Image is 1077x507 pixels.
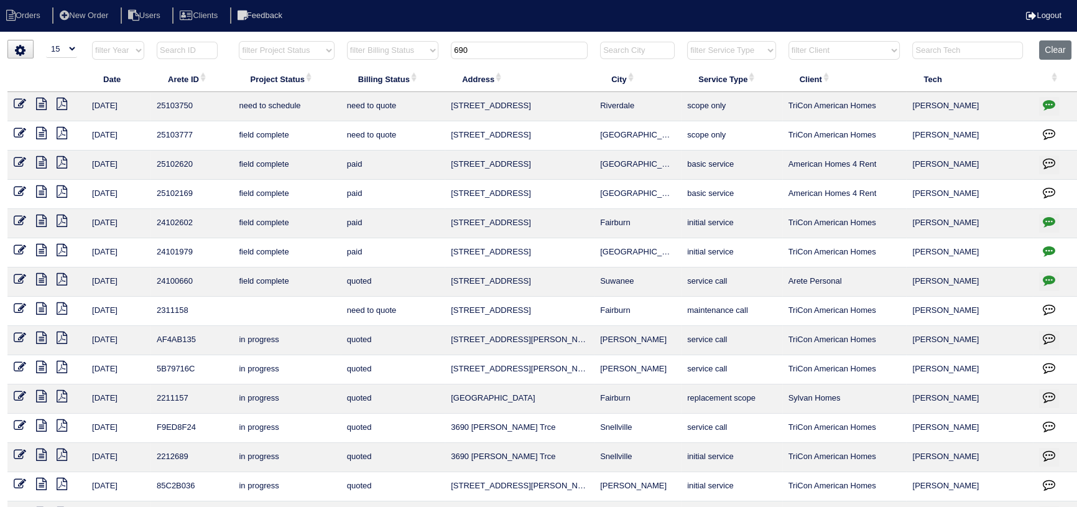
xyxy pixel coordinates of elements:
[341,326,445,355] td: quoted
[341,151,445,180] td: paid
[150,297,233,326] td: 2311158
[594,238,681,267] td: [GEOGRAPHIC_DATA]
[86,297,150,326] td: [DATE]
[1039,40,1071,60] button: Clear
[233,326,340,355] td: in progress
[445,384,594,414] td: [GEOGRAPHIC_DATA]
[681,66,782,92] th: Service Type: activate to sort column ascending
[121,11,170,20] a: Users
[341,297,445,326] td: need to quote
[445,267,594,297] td: [STREET_ADDRESS]
[681,151,782,180] td: basic service
[341,267,445,297] td: quoted
[594,326,681,355] td: [PERSON_NAME]
[782,443,907,472] td: TriCon American Homes
[230,7,292,24] li: Feedback
[86,472,150,501] td: [DATE]
[233,443,340,472] td: in progress
[341,472,445,501] td: quoted
[233,384,340,414] td: in progress
[906,414,1033,443] td: [PERSON_NAME]
[150,384,233,414] td: 2211157
[52,11,118,20] a: New Order
[445,326,594,355] td: [STREET_ADDRESS][PERSON_NAME]
[445,180,594,209] td: [STREET_ADDRESS]
[86,151,150,180] td: [DATE]
[233,238,340,267] td: field complete
[233,355,340,384] td: in progress
[150,414,233,443] td: F9ED8F24
[906,209,1033,238] td: [PERSON_NAME]
[906,443,1033,472] td: [PERSON_NAME]
[445,472,594,501] td: [STREET_ADDRESS][PERSON_NAME]
[86,414,150,443] td: [DATE]
[681,180,782,209] td: basic service
[912,42,1023,59] input: Search Tech
[150,326,233,355] td: AF4AB135
[782,66,907,92] th: Client: activate to sort column ascending
[594,66,681,92] th: City: activate to sort column ascending
[233,414,340,443] td: in progress
[906,66,1033,92] th: Tech
[150,267,233,297] td: 24100660
[594,267,681,297] td: Suwanee
[150,92,233,121] td: 25103750
[681,326,782,355] td: service call
[594,121,681,151] td: [GEOGRAPHIC_DATA]
[233,121,340,151] td: field complete
[594,472,681,501] td: [PERSON_NAME]
[233,151,340,180] td: field complete
[86,180,150,209] td: [DATE]
[86,443,150,472] td: [DATE]
[172,11,228,20] a: Clients
[906,384,1033,414] td: [PERSON_NAME]
[906,180,1033,209] td: [PERSON_NAME]
[445,355,594,384] td: [STREET_ADDRESS][PERSON_NAME]
[681,355,782,384] td: service call
[86,267,150,297] td: [DATE]
[445,92,594,121] td: [STREET_ADDRESS]
[233,209,340,238] td: field complete
[594,151,681,180] td: [GEOGRAPHIC_DATA]
[782,267,907,297] td: Arete Personal
[906,267,1033,297] td: [PERSON_NAME]
[782,180,907,209] td: American Homes 4 Rent
[233,66,340,92] th: Project Status: activate to sort column ascending
[594,297,681,326] td: Fairburn
[233,92,340,121] td: need to schedule
[86,66,150,92] th: Date
[445,209,594,238] td: [STREET_ADDRESS]
[681,121,782,151] td: scope only
[52,7,118,24] li: New Order
[906,472,1033,501] td: [PERSON_NAME]
[906,326,1033,355] td: [PERSON_NAME]
[150,66,233,92] th: Arete ID: activate to sort column ascending
[782,355,907,384] td: TriCon American Homes
[594,209,681,238] td: Fairburn
[86,326,150,355] td: [DATE]
[681,384,782,414] td: replacement scope
[681,92,782,121] td: scope only
[86,238,150,267] td: [DATE]
[341,92,445,121] td: need to quote
[341,384,445,414] td: quoted
[341,238,445,267] td: paid
[681,443,782,472] td: initial service
[451,42,588,59] input: Search Address
[341,209,445,238] td: paid
[150,121,233,151] td: 25103777
[906,297,1033,326] td: [PERSON_NAME]
[341,414,445,443] td: quoted
[782,238,907,267] td: TriCon American Homes
[594,92,681,121] td: Riverdale
[341,355,445,384] td: quoted
[86,209,150,238] td: [DATE]
[681,209,782,238] td: initial service
[594,414,681,443] td: Snellville
[782,209,907,238] td: TriCon American Homes
[594,384,681,414] td: Fairburn
[86,384,150,414] td: [DATE]
[906,92,1033,121] td: [PERSON_NAME]
[681,297,782,326] td: maintenance call
[906,355,1033,384] td: [PERSON_NAME]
